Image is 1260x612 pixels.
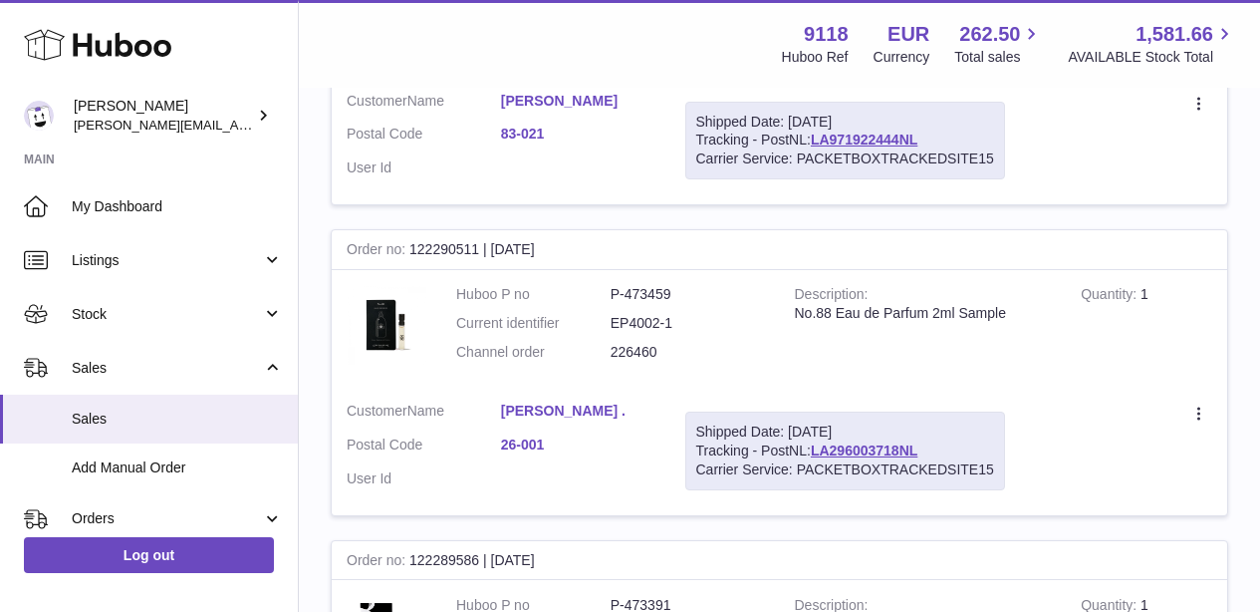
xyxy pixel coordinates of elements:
dt: Current identifier [456,314,611,333]
a: 83-021 [501,125,655,144]
div: Carrier Service: PACKETBOXTRACKEDSITE15 [696,150,994,168]
span: Add Manual Order [72,459,283,477]
span: Customer [347,403,407,419]
dt: Postal Code [347,436,501,459]
div: [PERSON_NAME] [74,97,253,135]
dt: Channel order [456,343,611,362]
strong: EUR [887,21,929,48]
dd: 226460 [611,343,765,362]
span: 1,581.66 [1135,21,1213,48]
a: [PERSON_NAME] [501,92,655,111]
span: Sales [72,410,283,429]
strong: 9118 [804,21,849,48]
img: No.88-sample-cut-out-scaled.jpg [347,285,426,365]
span: [PERSON_NAME][EMAIL_ADDRESS][PERSON_NAME][DOMAIN_NAME] [74,117,506,133]
dt: User Id [347,158,501,177]
div: Shipped Date: [DATE] [696,113,994,132]
strong: Order no [347,552,409,573]
span: AVAILABLE Stock Total [1068,48,1236,67]
span: Sales [72,359,262,378]
dt: Name [347,92,501,116]
span: Customer [347,93,407,109]
strong: Description [795,286,869,307]
dd: P-473459 [611,285,765,304]
div: 122290511 | [DATE] [332,230,1227,270]
span: Orders [72,509,262,528]
strong: Quantity [1081,286,1140,307]
a: LA296003718NL [811,443,917,459]
a: Log out [24,537,274,573]
div: Tracking - PostNL: [685,412,1005,490]
dt: Huboo P no [456,285,611,304]
td: 1 [1066,270,1227,387]
div: Currency [874,48,930,67]
span: Total sales [954,48,1043,67]
dt: Postal Code [347,125,501,149]
div: Carrier Service: PACKETBOXTRACKEDSITE15 [696,460,994,479]
div: Huboo Ref [782,48,849,67]
a: LA971922444NL [811,132,917,148]
span: Stock [72,305,262,324]
a: 26-001 [501,436,655,455]
a: 262.50 Total sales [954,21,1043,67]
dt: Name [347,402,501,426]
div: 122289586 | [DATE] [332,541,1227,581]
span: 262.50 [959,21,1020,48]
a: 1,581.66 AVAILABLE Stock Total [1068,21,1236,67]
img: freddie.sawkins@czechandspeake.com [24,101,54,131]
span: My Dashboard [72,197,283,216]
a: [PERSON_NAME] . [501,402,655,421]
strong: Order no [347,241,409,262]
div: No.88 Eau de Parfum 2ml Sample [795,304,1052,323]
dt: User Id [347,469,501,488]
dd: EP4002-1 [611,314,765,333]
div: Shipped Date: [DATE] [696,423,994,442]
div: Tracking - PostNL: [685,102,1005,180]
span: Listings [72,251,262,270]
